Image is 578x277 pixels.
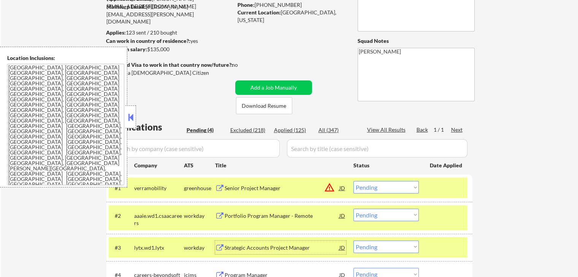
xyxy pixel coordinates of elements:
[134,162,184,169] div: Company
[184,244,215,252] div: workday
[7,54,124,62] div: Location Inclusions:
[451,126,463,134] div: Next
[115,212,128,220] div: #2
[215,162,346,169] div: Title
[225,184,339,192] div: Senior Project Manager
[358,37,475,45] div: Squad Notes
[184,212,215,220] div: workday
[134,184,184,192] div: verramobility
[232,61,253,69] div: no
[339,209,346,222] div: JD
[287,139,467,157] input: Search by title (case sensitive)
[106,46,147,52] strong: Minimum salary:
[225,212,339,220] div: Portfolio Program Manager - Remote
[238,1,345,9] div: [PHONE_NUMBER]
[324,182,335,193] button: warning_amber
[318,126,356,134] div: All (347)
[416,126,429,134] div: Back
[434,126,451,134] div: 1 / 1
[106,29,126,36] strong: Applies:
[238,2,255,8] strong: Phone:
[184,184,215,192] div: greenhouse
[225,244,339,252] div: Strategic Accounts Project Manager
[274,126,312,134] div: Applied (125)
[339,241,346,254] div: JD
[238,9,345,24] div: [GEOGRAPHIC_DATA], [US_STATE]
[367,126,408,134] div: View All Results
[115,184,128,192] div: #1
[106,61,233,68] strong: Will need Visa to work in that country now/future?:
[106,3,146,10] strong: Mailslurp Email:
[134,212,184,227] div: aaaie.wd1.csaacareers
[106,46,233,53] div: $135,000
[134,244,184,252] div: lytx.wd1.lytx
[106,29,233,36] div: 123 sent / 210 bought
[430,162,463,169] div: Date Applied
[187,126,225,134] div: Pending (4)
[109,139,280,157] input: Search by company (case sensitive)
[235,80,312,95] button: Add a Job Manually
[230,126,268,134] div: Excluded (218)
[236,97,292,114] button: Download Resume
[339,181,346,195] div: JD
[184,162,215,169] div: ATS
[106,38,190,44] strong: Can work in country of residence?:
[106,37,230,45] div: yes
[115,244,128,252] div: #3
[353,158,419,172] div: Status
[106,69,235,77] div: Yes, I am a [DEMOGRAPHIC_DATA] Citizen
[109,123,184,132] div: Applications
[106,3,233,25] div: [PERSON_NAME][EMAIL_ADDRESS][PERSON_NAME][DOMAIN_NAME]
[238,9,281,16] strong: Current Location:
